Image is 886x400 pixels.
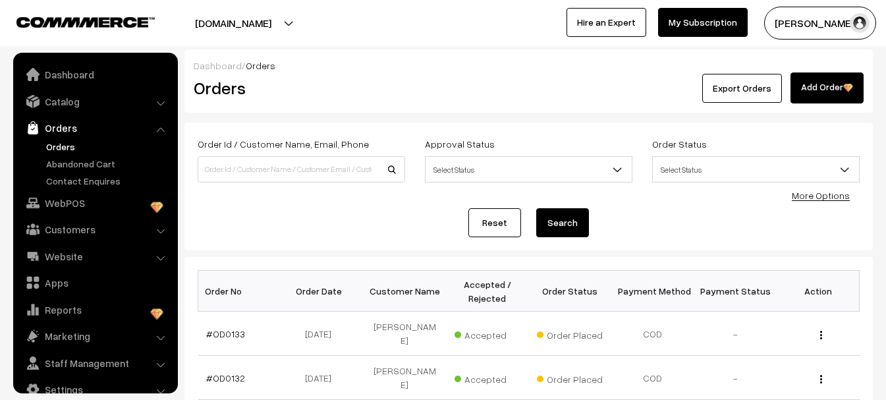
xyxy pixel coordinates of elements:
a: Apps [16,271,173,295]
span: Accepted [455,369,520,386]
label: Order Status [652,137,707,151]
td: [DATE] [281,312,364,356]
span: Accepted [455,325,520,342]
button: [DOMAIN_NAME] [149,7,318,40]
a: Dashboard [16,63,173,86]
input: Order Id / Customer Name / Customer Email / Customer Phone [198,156,405,183]
img: Menu [820,375,822,384]
a: COMMMERCE [16,13,132,29]
a: Customers [16,217,173,241]
div: / [194,59,864,72]
a: More Options [792,190,850,201]
a: Catalog [16,90,173,113]
td: [DATE] [281,356,364,400]
a: WebPOS [16,191,173,215]
th: Order Status [529,271,612,312]
a: Staff Management [16,351,173,375]
a: Add Order [790,72,864,103]
button: Search [536,208,589,237]
th: Order Date [281,271,364,312]
td: COD [611,356,694,400]
button: Export Orders [702,74,782,103]
th: Payment Method [611,271,694,312]
a: Dashboard [194,60,242,71]
a: Contact Enquires [43,174,173,188]
a: Orders [16,116,173,140]
label: Approval Status [425,137,495,151]
a: Reset [468,208,521,237]
td: - [694,356,777,400]
img: Menu [820,331,822,339]
th: Action [777,271,860,312]
img: COMMMERCE [16,17,155,27]
td: COD [611,312,694,356]
span: Order Placed [537,325,603,342]
a: Abandoned Cart [43,157,173,171]
th: Accepted / Rejected [446,271,529,312]
span: Select Status [652,156,860,183]
span: Orders [246,60,275,71]
span: Select Status [426,158,632,181]
img: user [850,13,870,33]
button: [PERSON_NAME] [764,7,876,40]
a: #OD0132 [206,372,245,384]
td: - [694,312,777,356]
a: Orders [43,140,173,154]
th: Order No [198,271,281,312]
th: Payment Status [694,271,777,312]
span: Select Status [653,158,859,181]
a: #OD0133 [206,328,245,339]
a: Website [16,244,173,268]
td: [PERSON_NAME] [364,356,447,400]
a: Reports [16,298,173,322]
td: [PERSON_NAME] [364,312,447,356]
a: Marketing [16,324,173,348]
h2: Orders [194,78,404,98]
span: Select Status [425,156,632,183]
span: Order Placed [537,369,603,386]
a: Hire an Expert [567,8,646,37]
label: Order Id / Customer Name, Email, Phone [198,137,369,151]
a: My Subscription [658,8,748,37]
th: Customer Name [364,271,447,312]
